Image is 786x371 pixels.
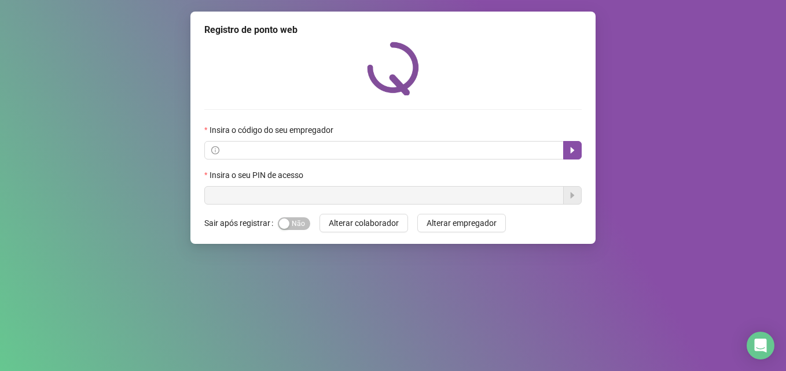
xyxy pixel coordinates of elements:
span: caret-right [568,146,577,155]
label: Insira o código do seu empregador [204,124,341,136]
span: Alterar empregador [427,217,497,229]
div: Registro de ponto web [204,23,582,37]
div: Open Intercom Messenger [747,332,774,359]
label: Sair após registrar [204,214,278,232]
label: Insira o seu PIN de acesso [204,169,311,181]
button: Alterar colaborador [319,214,408,232]
img: QRPoint [367,42,419,95]
span: Alterar colaborador [329,217,399,229]
button: Alterar empregador [417,214,506,232]
span: info-circle [211,146,219,154]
